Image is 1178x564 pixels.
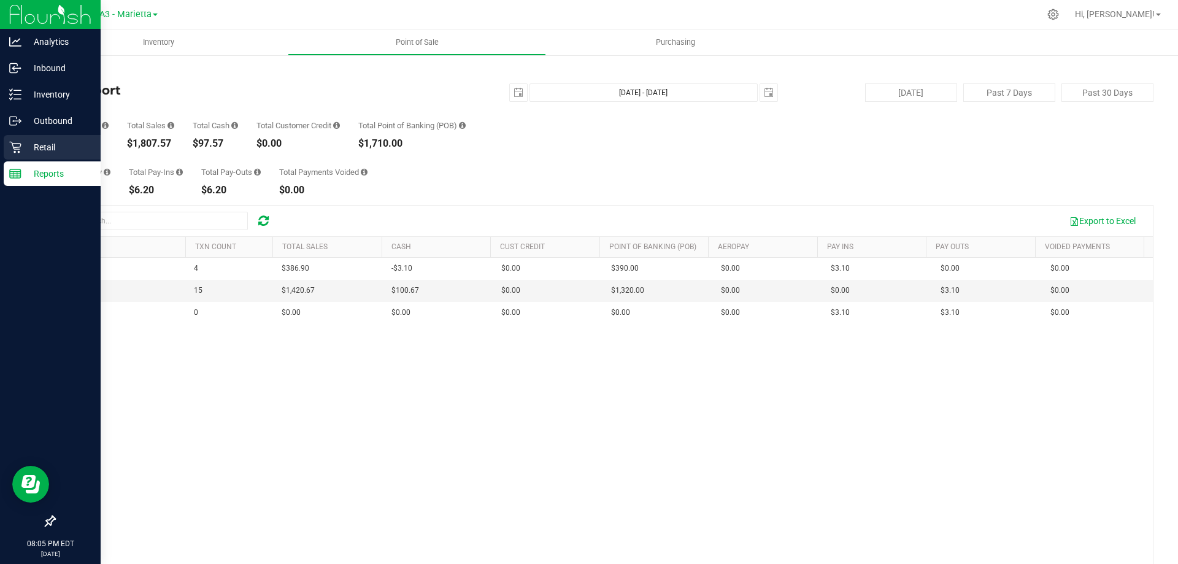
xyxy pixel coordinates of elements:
div: Total Customer Credit [256,122,340,129]
button: [DATE] [865,83,957,102]
span: select [760,84,777,101]
span: $0.00 [501,307,520,319]
span: 4 [194,263,198,274]
span: $0.00 [721,307,740,319]
span: $390.00 [611,263,639,274]
p: Outbound [21,114,95,128]
a: AeroPay [718,242,749,251]
div: Manage settings [1045,9,1061,20]
span: $3.10 [831,263,850,274]
i: Sum of all successful AeroPay payment transaction amounts for all purchases in the date range. Ex... [104,168,110,176]
p: Analytics [21,34,95,49]
inline-svg: Inbound [9,62,21,74]
a: Voided Payments [1045,242,1110,251]
inline-svg: Analytics [9,36,21,48]
span: $0.00 [831,285,850,296]
i: Sum of all successful, non-voided payment transaction amounts using account credit as the payment... [333,122,340,129]
div: Total Pay-Ins [129,168,183,176]
div: Total Pay-Outs [201,168,261,176]
span: $0.00 [721,285,740,296]
span: Point of Sale [379,37,455,48]
div: $1,807.57 [127,139,174,149]
a: Point of Sale [288,29,546,55]
button: Past 7 Days [963,83,1055,102]
span: Inventory [126,37,191,48]
span: select [510,84,527,101]
span: $1,320.00 [611,285,644,296]
i: Sum of all voided payment transaction amounts (excluding tips and transaction fees) within the da... [361,168,368,176]
div: $97.57 [193,139,238,149]
i: Count of all successful payment transactions, possibly including voids, refunds, and cash-back fr... [102,122,109,129]
span: $0.00 [611,307,630,319]
iframe: Resource center [12,466,49,503]
span: $0.00 [721,263,740,274]
a: Cust Credit [500,242,545,251]
div: Total Cash [193,122,238,129]
span: Purchasing [639,37,712,48]
span: $100.67 [391,285,419,296]
div: Total Sales [127,122,174,129]
inline-svg: Inventory [9,88,21,101]
a: Cash [391,242,411,251]
i: Sum of all successful, non-voided cash payment transaction amounts (excluding tips and transactio... [231,122,238,129]
div: $6.20 [201,185,261,195]
div: $1,710.00 [358,139,466,149]
p: Retail [21,140,95,155]
div: $0.00 [279,185,368,195]
button: Export to Excel [1061,211,1144,231]
span: 15 [194,285,202,296]
a: TXN Count [195,242,236,251]
span: $3.10 [941,307,960,319]
i: Sum of all cash pay-outs removed from tills within the date range. [254,168,261,176]
i: Sum of the successful, non-voided point-of-banking payment transaction amounts, both via payment ... [459,122,466,129]
a: Purchasing [546,29,804,55]
input: Search... [64,212,248,230]
a: Pay Ins [827,242,853,251]
p: Inventory [21,87,95,102]
inline-svg: Retail [9,141,21,153]
span: 0 [194,307,198,319]
span: $0.00 [1050,285,1069,296]
span: $0.00 [1050,307,1069,319]
inline-svg: Outbound [9,115,21,127]
inline-svg: Reports [9,168,21,180]
span: $0.00 [391,307,410,319]
p: 08:05 PM EDT [6,538,95,549]
span: Hi, [PERSON_NAME]! [1075,9,1155,19]
div: $6.20 [129,185,183,195]
p: Reports [21,166,95,181]
span: $0.00 [941,263,960,274]
span: $386.90 [282,263,309,274]
a: Pay Outs [936,242,969,251]
div: $0.00 [256,139,340,149]
span: $0.00 [501,285,520,296]
a: Point of Banking (POB) [609,242,696,251]
span: $0.00 [501,263,520,274]
div: Total Payments Voided [279,168,368,176]
div: Total Point of Banking (POB) [358,122,466,129]
button: Past 30 Days [1061,83,1153,102]
span: $0.00 [282,307,301,319]
i: Sum of all successful, non-voided payment transaction amounts (excluding tips and transaction fee... [167,122,174,129]
span: $3.10 [941,285,960,296]
p: Inbound [21,61,95,75]
a: Total Sales [282,242,328,251]
span: $1,420.67 [282,285,315,296]
span: $0.00 [1050,263,1069,274]
a: Inventory [29,29,288,55]
h4: Till Report [54,83,420,97]
p: [DATE] [6,549,95,558]
i: Sum of all cash pay-ins added to tills within the date range. [176,168,183,176]
span: GA3 - Marietta [93,9,152,20]
span: $3.10 [831,307,850,319]
span: -$3.10 [391,263,412,274]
